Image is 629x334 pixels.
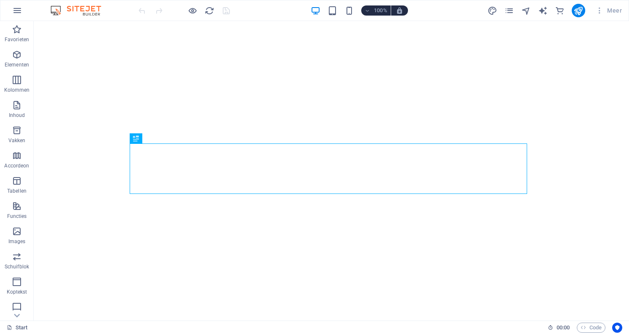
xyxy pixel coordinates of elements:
h6: Sessietijd [548,323,570,333]
p: Images [8,238,26,245]
i: Commerce [555,6,565,16]
p: Koptekst [7,289,27,295]
p: Inhoud [9,112,25,119]
button: text_generator [538,5,548,16]
button: publish [572,4,585,17]
p: Tabellen [7,188,27,194]
i: Pagina's (Ctrl+Alt+S) [504,6,514,16]
p: Elementen [5,61,29,68]
h6: 100% [374,5,387,16]
span: 00 00 [557,323,570,333]
span: Meer [595,6,622,15]
span: Code [581,323,602,333]
button: commerce [555,5,565,16]
span: : [562,324,564,331]
button: Klik hier om de voorbeeldmodus te verlaten en verder te gaan met bewerken [187,5,197,16]
button: reload [204,5,214,16]
button: 100% [361,5,391,16]
button: navigator [521,5,531,16]
p: Vakken [8,137,26,144]
i: Pagina opnieuw laden [205,6,214,16]
i: AI Writer [538,6,548,16]
img: Editor Logo [48,5,112,16]
a: Klik om selectie op te heffen, dubbelklik om Pagina's te open [7,323,28,333]
p: Accordeon [4,162,29,169]
i: Navigator [521,6,531,16]
i: Publiceren [573,6,583,16]
button: Usercentrics [612,323,622,333]
p: Kolommen [4,87,30,93]
i: Stel bij het wijzigen van de grootte van de weergegeven website automatisch het juist zoomniveau ... [396,7,403,14]
i: Design (Ctrl+Alt+Y) [488,6,497,16]
button: pages [504,5,514,16]
p: Schuifblok [5,263,29,270]
button: design [488,5,498,16]
button: Code [577,323,605,333]
button: Meer [592,4,625,17]
p: Functies [7,213,27,220]
p: Favorieten [5,36,29,43]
